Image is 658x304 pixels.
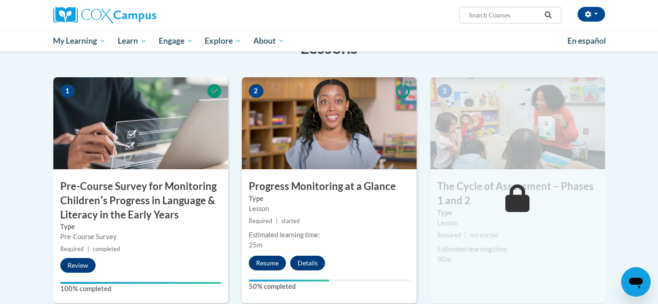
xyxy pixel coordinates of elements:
iframe: Button to launch messaging window [621,267,651,297]
span: En español [567,36,606,46]
img: Course Image [430,77,605,169]
a: About [247,30,291,52]
span: started [281,218,300,224]
a: En español [561,31,612,51]
a: Cox Campus [53,7,228,23]
img: Cox Campus [53,7,156,23]
button: Search [541,10,555,21]
label: Type [60,222,221,232]
button: Account Settings [578,7,605,22]
button: Review [60,258,96,273]
span: 1 [60,84,75,98]
span: | [276,218,278,224]
label: Type [249,194,410,204]
span: completed [93,246,120,252]
div: Lesson [437,218,598,228]
input: Search Courses [468,10,541,21]
span: Explore [205,35,241,46]
div: Pre-Course Survey [60,232,221,242]
span: 3 [437,84,452,98]
div: Estimated learning time: [437,244,598,254]
div: Your progress [60,282,221,284]
div: Your progress [249,280,329,281]
span: My Learning [53,35,106,46]
img: Course Image [53,77,228,169]
span: 2 [249,84,263,98]
span: Learn [118,35,147,46]
span: Engage [159,35,193,46]
h3: The Cycle of Assessment – Phases 1 and 2 [430,179,605,208]
div: Lesson [249,204,410,214]
span: | [87,246,89,252]
span: Required [60,246,84,252]
div: Estimated learning time: [249,230,410,240]
h3: Pre-Course Survey for Monitoring Childrenʹs Progress in Language & Literacy in the Early Years [53,179,228,222]
span: | [464,232,466,239]
span: Required [437,232,461,239]
a: Explore [199,30,247,52]
span: 30m [437,255,451,263]
label: 50% completed [249,281,410,292]
div: Main menu [40,30,619,52]
span: About [253,35,285,46]
button: Details [290,256,325,270]
label: 100% completed [60,284,221,294]
a: Engage [153,30,199,52]
a: Learn [112,30,153,52]
button: Resume [249,256,286,270]
a: My Learning [47,30,112,52]
span: not started [470,232,498,239]
label: Type [437,208,598,218]
span: 25m [249,241,263,249]
img: Course Image [242,77,417,169]
h3: Progress Monitoring at a Glance [242,179,417,194]
span: Required [249,218,272,224]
